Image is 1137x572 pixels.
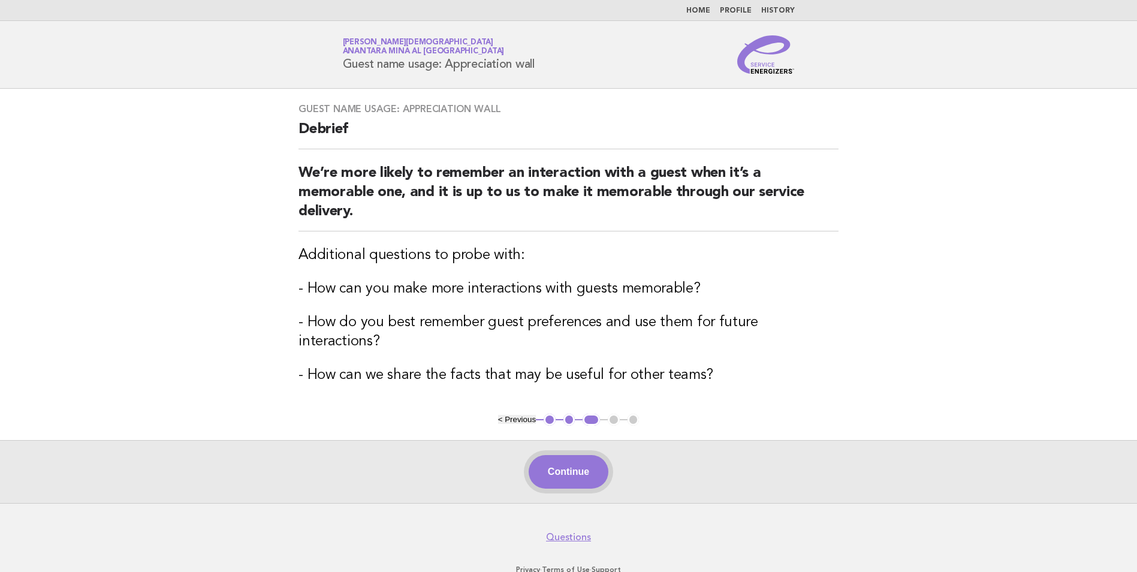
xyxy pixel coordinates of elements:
[546,531,591,543] a: Questions
[737,35,795,74] img: Service Energizers
[298,164,839,231] h2: We’re more likely to remember an interaction with a guest when it’s a memorable one, and it is up...
[583,414,600,426] button: 3
[343,38,505,55] a: [PERSON_NAME][DEMOGRAPHIC_DATA]Anantara Mina al [GEOGRAPHIC_DATA]
[298,103,839,115] h3: Guest name usage: Appreciation wall
[544,414,556,426] button: 1
[761,7,795,14] a: History
[720,7,752,14] a: Profile
[686,7,710,14] a: Home
[498,415,536,424] button: < Previous
[529,455,608,489] button: Continue
[343,39,535,70] h1: Guest name usage: Appreciation wall
[298,366,839,385] h3: - How can we share the facts that may be useful for other teams?
[563,414,575,426] button: 2
[298,313,839,351] h3: - How do you best remember guest preferences and use them for future interactions?
[298,120,839,149] h2: Debrief
[343,48,505,56] span: Anantara Mina al [GEOGRAPHIC_DATA]
[298,246,839,265] h3: Additional questions to probe with:
[298,279,839,299] h3: - How can you make more interactions with guests memorable?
